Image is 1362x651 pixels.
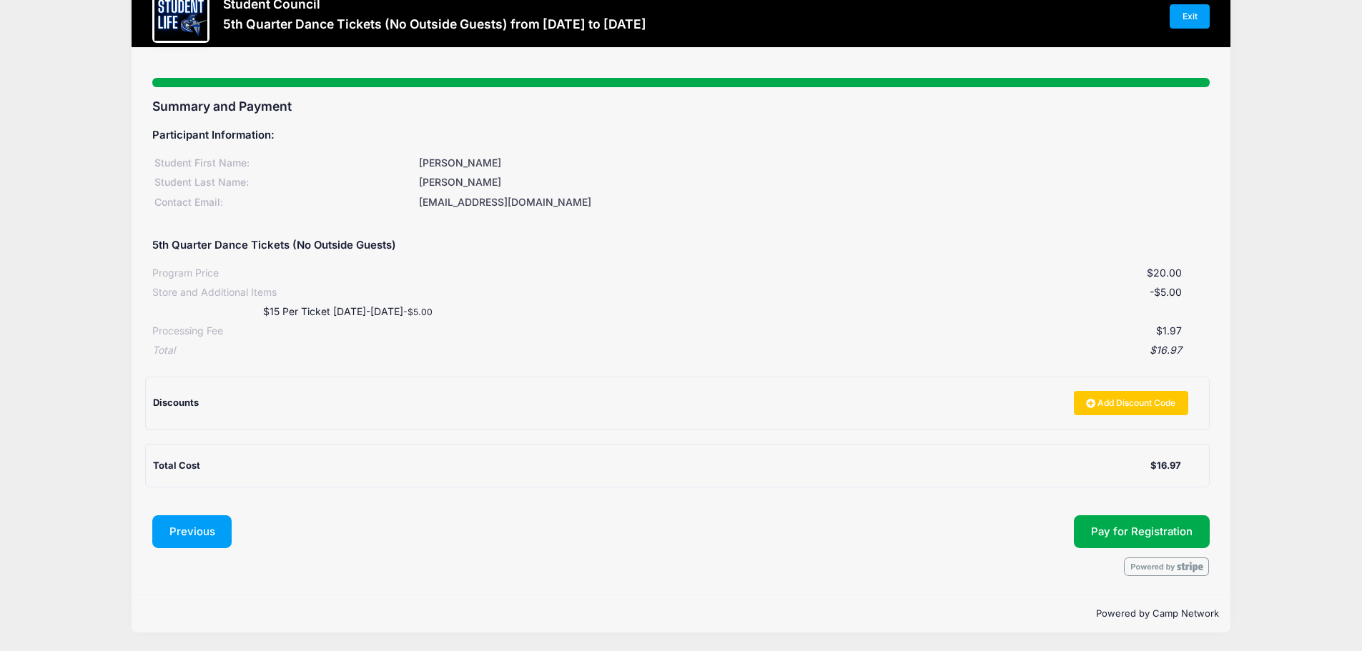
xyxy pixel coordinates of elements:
div: Program Price [152,266,219,281]
a: Exit [1170,4,1210,29]
h3: 5th Quarter Dance Tickets (No Outside Guests) from [DATE] to [DATE] [223,16,646,31]
p: Powered by Camp Network [143,607,1219,621]
div: [EMAIL_ADDRESS][DOMAIN_NAME] [417,195,1210,210]
div: [PERSON_NAME] [417,175,1210,190]
div: $16.97 [175,343,1182,358]
a: Add Discount Code [1074,391,1188,415]
span: Discounts [153,397,199,408]
div: $1.97 [223,324,1182,339]
h5: 5th Quarter Dance Tickets (No Outside Guests) [152,239,396,252]
button: Pay for Registration [1074,515,1210,548]
button: Previous [152,515,232,548]
div: Student Last Name: [152,175,417,190]
small: -$5.00 [403,307,433,317]
div: Student First Name: [152,156,417,171]
div: Contact Email: [152,195,417,210]
div: Total Cost [153,459,1150,473]
div: -$5.00 [277,285,1182,300]
h3: Summary and Payment [152,99,1210,114]
h5: Participant Information: [152,129,1210,142]
span: $20.00 [1147,267,1182,279]
div: $16.97 [1150,459,1181,473]
div: Processing Fee [152,324,223,339]
div: [PERSON_NAME] [417,156,1210,171]
div: Total [152,343,175,358]
div: Store and Additional Items [152,285,277,300]
div: $15 Per Ticket [DATE]-[DATE] [235,304,859,319]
